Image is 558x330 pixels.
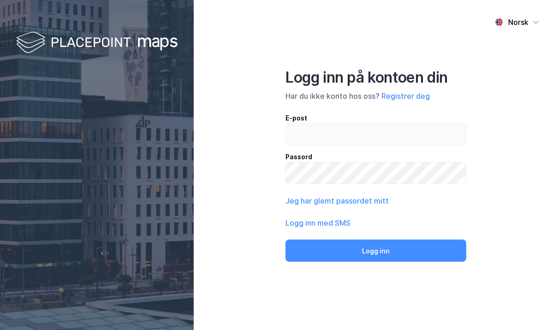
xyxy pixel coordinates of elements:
[285,90,466,102] div: Har du ikke konto hos oss?
[285,240,466,262] button: Logg inn
[285,151,466,162] div: Passord
[285,113,466,124] div: E-post
[16,30,178,57] img: logo-white.f07954bde2210d2a523dddb988cd2aa7.svg
[508,17,528,28] div: Norsk
[285,68,466,87] div: Logg inn på kontoen din
[285,195,389,206] button: Jeg har glemt passordet mitt
[381,90,430,102] button: Registrer deg
[285,217,350,228] button: Logg inn med SMS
